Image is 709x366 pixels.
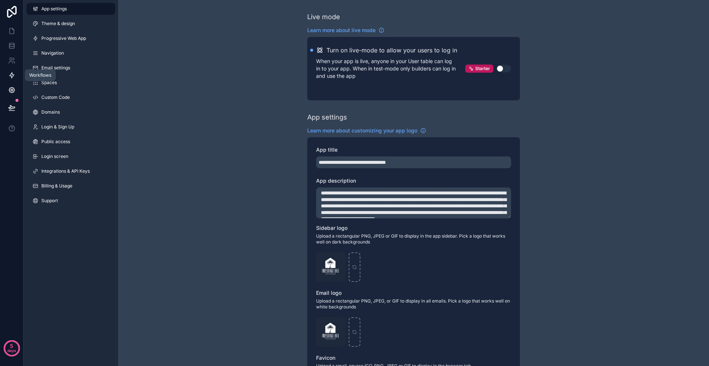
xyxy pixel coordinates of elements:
[27,121,115,133] a: Login & Sign Up
[27,62,115,74] a: Email settings
[316,290,342,296] span: Email logo
[29,72,51,78] div: Workflows
[27,106,115,118] a: Domains
[27,18,115,30] a: Theme & design
[7,345,16,356] p: days
[316,355,335,361] span: Favicon
[316,233,511,245] span: Upload a rectangular PNG, JPEG or GIF to display in the app sidebar. Pick a logo that works well ...
[307,27,376,34] span: Learn more about live mode
[41,183,72,189] span: Billing & Usage
[27,91,115,103] a: Custom Code
[41,80,57,86] span: Spaces
[316,58,465,80] p: When your app is live, anyone in your User table can log in to your app. When in test-mode only b...
[27,180,115,192] a: Billing & Usage
[41,198,58,204] span: Support
[41,124,74,130] span: Login & Sign Up
[41,153,68,159] span: Login screen
[27,3,115,15] a: App settings
[27,195,115,207] a: Support
[316,225,347,231] span: Sidebar logo
[307,12,340,22] div: Live mode
[307,27,384,34] a: Learn more about live mode
[41,21,75,27] span: Theme & design
[41,109,60,115] span: Domains
[41,65,70,71] span: Email settings
[326,46,457,55] h2: Turn on live-mode to allow your users to log in
[27,151,115,162] a: Login screen
[41,139,70,145] span: Public access
[27,136,115,148] a: Public access
[27,32,115,44] a: Progressive Web App
[307,127,426,134] a: Learn more about customizing your app logo
[27,165,115,177] a: Integrations & API Keys
[41,168,90,174] span: Integrations & API Keys
[316,177,356,184] span: App description
[27,77,115,89] a: Spaces
[41,50,64,56] span: Navigation
[475,66,490,72] span: Starter
[41,94,70,100] span: Custom Code
[316,298,511,310] span: Upload a rectangular PNG, JPEG, or GIF to display in all emails. Pick a logo that works well on w...
[307,112,347,122] div: App settings
[27,47,115,59] a: Navigation
[41,35,86,41] span: Progressive Web App
[316,146,338,153] span: App title
[10,342,13,350] p: 5
[41,6,67,12] span: App settings
[307,127,417,134] span: Learn more about customizing your app logo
